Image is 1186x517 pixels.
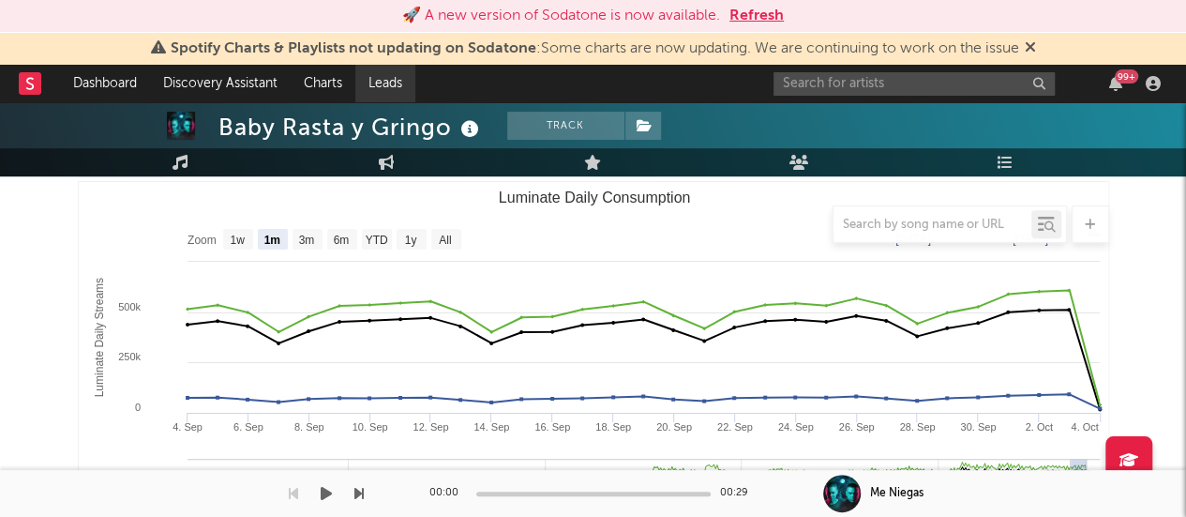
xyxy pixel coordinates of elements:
[173,421,203,433] text: 4. Sep
[729,5,784,27] button: Refresh
[1025,41,1036,56] span: Dismiss
[150,65,291,102] a: Discovery Assistant
[595,421,631,433] text: 18. Sep
[429,482,467,505] div: 00:00
[534,421,570,433] text: 16. Sep
[498,190,690,205] text: Luminate Daily Consumption
[293,421,323,433] text: 8. Sep
[171,41,1019,56] span: : Some charts are now updating. We are continuing to work on the issue
[720,482,758,505] div: 00:29
[1025,421,1052,433] text: 2. Oct
[507,112,624,140] button: Track
[60,65,150,102] a: Dashboard
[655,421,691,433] text: 20. Sep
[355,65,415,102] a: Leads
[777,421,813,433] text: 24. Sep
[291,65,355,102] a: Charts
[134,402,140,413] text: 0
[218,112,484,143] div: Baby Rasta y Gringo
[773,72,1055,96] input: Search for artists
[870,485,923,502] div: Me Niegas
[1071,421,1098,433] text: 4. Oct
[118,351,141,362] text: 250k
[899,421,935,433] text: 28. Sep
[118,301,141,312] text: 500k
[833,218,1031,233] input: Search by song name or URL
[960,421,996,433] text: 30. Sep
[233,421,263,433] text: 6. Sep
[171,41,536,56] span: Spotify Charts & Playlists not updating on Sodatone
[352,421,387,433] text: 10. Sep
[92,278,105,397] text: Luminate Daily Streams
[716,421,752,433] text: 22. Sep
[413,421,448,433] text: 12. Sep
[1115,69,1138,84] div: 99 +
[1109,76,1122,91] button: 99+
[838,421,874,433] text: 26. Sep
[473,421,509,433] text: 14. Sep
[402,5,720,27] div: 🚀 A new version of Sodatone is now available.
